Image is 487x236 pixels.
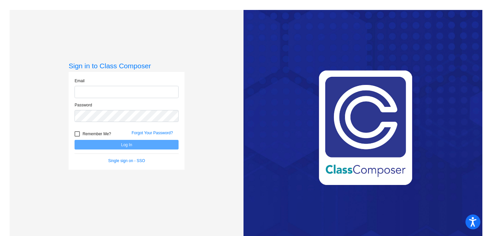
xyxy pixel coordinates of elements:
[75,78,84,84] label: Email
[108,158,145,163] a: Single sign on - SSO
[69,62,185,70] h3: Sign in to Class Composer
[75,140,179,149] button: Log In
[82,130,111,138] span: Remember Me?
[75,102,92,108] label: Password
[132,131,173,135] a: Forgot Your Password?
